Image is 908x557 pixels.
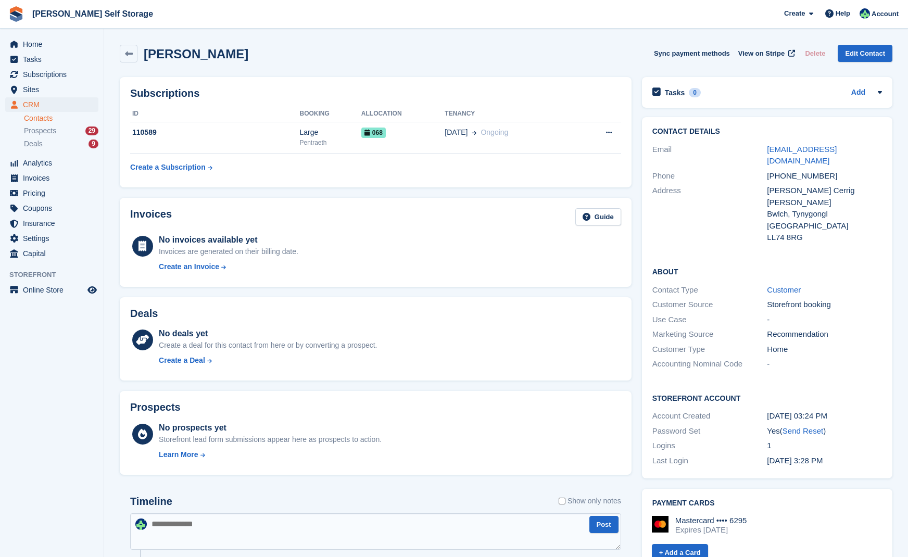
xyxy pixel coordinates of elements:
[9,270,104,280] span: Storefront
[783,426,823,435] a: Send Reset
[5,231,98,246] a: menu
[28,5,157,22] a: [PERSON_NAME] Self Storage
[652,314,767,326] div: Use Case
[159,422,382,434] div: No prospects yet
[8,6,24,22] img: stora-icon-8386f47178a22dfd0bd8f6a31ec36ba5ce8667c1dd55bd0f319d3a0aa187defe.svg
[159,246,298,257] div: Invoices are generated on their billing date.
[24,138,98,149] a: Deals 9
[767,410,882,422] div: [DATE] 03:24 PM
[767,220,882,232] div: [GEOGRAPHIC_DATA]
[652,185,767,244] div: Address
[5,283,98,297] a: menu
[665,88,685,97] h2: Tasks
[130,106,300,122] th: ID
[5,171,98,185] a: menu
[24,126,56,136] span: Prospects
[780,426,826,435] span: ( )
[24,125,98,136] a: Prospects 29
[159,340,377,351] div: Create a deal for this contact from here or by converting a prospect.
[5,216,98,231] a: menu
[652,128,882,136] h2: Contact Details
[300,106,361,122] th: Booking
[784,8,805,19] span: Create
[652,170,767,182] div: Phone
[652,499,882,508] h2: Payment cards
[24,113,98,123] a: Contacts
[23,171,85,185] span: Invoices
[5,201,98,216] a: menu
[130,496,172,508] h2: Timeline
[159,327,377,340] div: No deals yet
[5,97,98,112] a: menu
[652,425,767,437] div: Password Set
[767,344,882,356] div: Home
[481,128,508,136] span: Ongoing
[836,8,850,19] span: Help
[23,216,85,231] span: Insurance
[851,87,865,99] a: Add
[652,440,767,452] div: Logins
[5,67,98,82] a: menu
[652,144,767,167] div: Email
[767,145,837,166] a: [EMAIL_ADDRESS][DOMAIN_NAME]
[23,156,85,170] span: Analytics
[767,232,882,244] div: LL74 8RG
[675,525,747,535] div: Expires [DATE]
[130,208,172,225] h2: Invoices
[159,234,298,246] div: No invoices available yet
[130,87,621,99] h2: Subscriptions
[652,358,767,370] div: Accounting Nominal Code
[872,9,899,19] span: Account
[86,284,98,296] a: Preview store
[5,156,98,170] a: menu
[801,45,829,62] button: Delete
[5,246,98,261] a: menu
[767,456,823,465] time: 2025-09-26 14:28:45 UTC
[23,283,85,297] span: Online Store
[767,170,882,182] div: [PHONE_NUMBER]
[89,140,98,148] div: 9
[23,67,85,82] span: Subscriptions
[652,516,669,533] img: Mastercard Logo
[23,201,85,216] span: Coupons
[767,440,882,452] div: 1
[130,158,212,177] a: Create a Subscription
[767,358,882,370] div: -
[559,496,565,507] input: Show only notes
[130,308,158,320] h2: Deals
[559,496,621,507] label: Show only notes
[130,127,300,138] div: 110589
[652,284,767,296] div: Contact Type
[767,314,882,326] div: -
[159,261,298,272] a: Create an Invoice
[361,128,386,138] span: 068
[738,48,785,59] span: View on Stripe
[654,45,730,62] button: Sync payment methods
[23,97,85,112] span: CRM
[445,106,576,122] th: Tenancy
[159,261,219,272] div: Create an Invoice
[24,139,43,149] span: Deals
[652,266,882,276] h2: About
[575,208,621,225] a: Guide
[361,106,445,122] th: Allocation
[144,47,248,61] h2: [PERSON_NAME]
[445,127,468,138] span: [DATE]
[85,126,98,135] div: 29
[652,328,767,340] div: Marketing Source
[159,449,382,460] a: Learn More
[130,401,181,413] h2: Prospects
[767,208,882,220] div: Bwlch, Tynygongl
[159,355,205,366] div: Create a Deal
[159,434,382,445] div: Storefront lead form submissions appear here as prospects to action.
[589,516,619,533] button: Post
[734,45,797,62] a: View on Stripe
[5,186,98,200] a: menu
[767,285,801,294] a: Customer
[652,393,882,403] h2: Storefront Account
[5,37,98,52] a: menu
[159,355,377,366] a: Create a Deal
[838,45,892,62] a: Edit Contact
[767,299,882,311] div: Storefront booking
[767,185,882,208] div: [PERSON_NAME] Cerrig [PERSON_NAME]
